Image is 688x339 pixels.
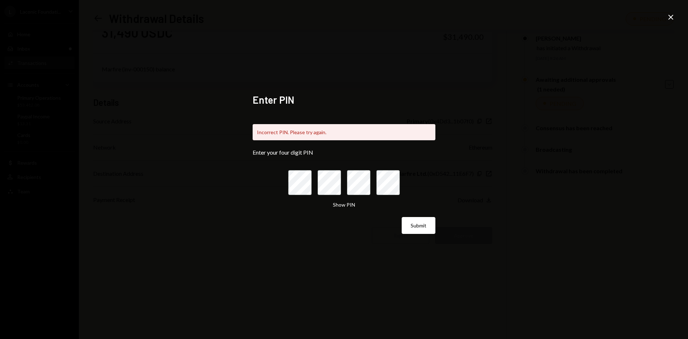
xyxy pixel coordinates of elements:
[333,202,355,208] button: Show PIN
[317,170,341,195] input: pin code 2 of 4
[376,170,400,195] input: pin code 4 of 4
[402,217,435,234] button: Submit
[253,149,435,156] div: Enter your four digit PIN
[253,124,435,140] div: Incorrect PIN. Please try again.
[288,170,312,195] input: pin code 1 of 4
[253,93,435,107] h2: Enter PIN
[347,170,371,195] input: pin code 3 of 4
